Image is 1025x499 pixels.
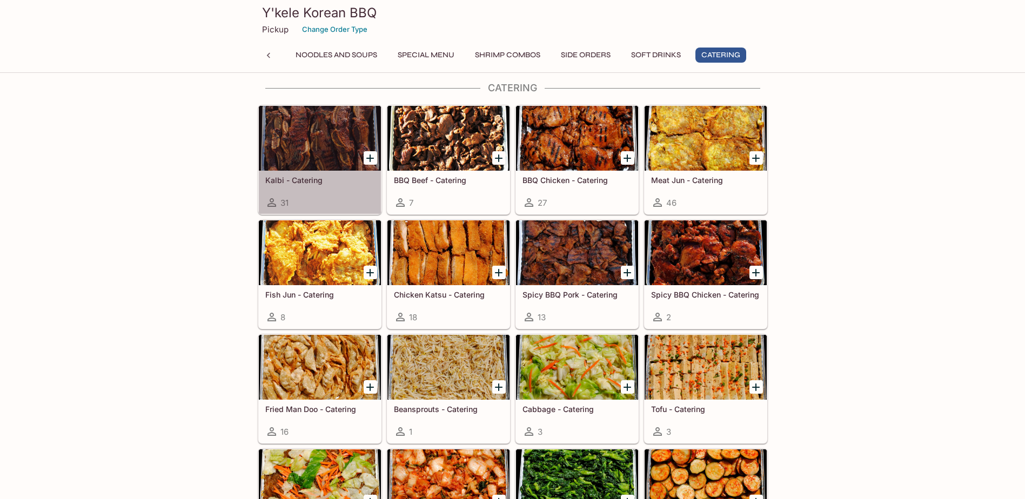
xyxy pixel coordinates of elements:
h5: BBQ Beef - Catering [394,176,503,185]
h5: Spicy BBQ Chicken - Catering [651,290,760,299]
p: Pickup [262,24,289,35]
span: 13 [538,312,546,322]
a: Fish Jun - Catering8 [258,220,381,329]
a: Spicy BBQ Chicken - Catering2 [644,220,767,329]
span: 3 [666,427,671,437]
div: Fried Man Doo - Catering [259,335,381,400]
div: Cabbage - Catering [516,335,638,400]
h5: Meat Jun - Catering [651,176,760,185]
a: Cabbage - Catering3 [515,334,639,443]
div: Spicy BBQ Pork - Catering [516,220,638,285]
button: Add Spicy BBQ Pork - Catering [621,266,634,279]
h5: Tofu - Catering [651,404,760,414]
span: 16 [280,427,289,437]
div: Beansprouts - Catering [387,335,510,400]
button: Soft Drinks [625,48,687,63]
div: Fish Jun - Catering [259,220,381,285]
button: Noodles and Soups [290,48,383,63]
button: Add Tofu - Catering [749,380,763,394]
h5: Spicy BBQ Pork - Catering [522,290,632,299]
a: BBQ Beef - Catering7 [387,105,510,214]
button: Shrimp Combos [469,48,546,63]
h5: Chicken Katsu - Catering [394,290,503,299]
span: 2 [666,312,671,322]
button: Add BBQ Beef - Catering [492,151,506,165]
button: Add Beansprouts - Catering [492,380,506,394]
div: BBQ Beef - Catering [387,106,510,171]
span: 18 [409,312,417,322]
button: Change Order Type [297,21,372,38]
a: Beansprouts - Catering1 [387,334,510,443]
button: Side Orders [555,48,617,63]
h5: Beansprouts - Catering [394,404,503,414]
h5: BBQ Chicken - Catering [522,176,632,185]
span: 7 [409,198,413,208]
a: BBQ Chicken - Catering27 [515,105,639,214]
a: Meat Jun - Catering46 [644,105,767,214]
h4: Catering [258,82,768,94]
a: Kalbi - Catering31 [258,105,381,214]
span: 8 [280,312,285,322]
button: Special Menu [392,48,460,63]
div: BBQ Chicken - Catering [516,106,638,171]
h3: Y'kele Korean BBQ [262,4,763,21]
a: Chicken Katsu - Catering18 [387,220,510,329]
div: Spicy BBQ Chicken - Catering [645,220,767,285]
span: 3 [538,427,542,437]
button: Add Meat Jun - Catering [749,151,763,165]
h5: Fried Man Doo - Catering [265,404,374,414]
h5: Cabbage - Catering [522,404,632,414]
a: Spicy BBQ Pork - Catering13 [515,220,639,329]
span: 46 [666,198,676,208]
button: Add BBQ Chicken - Catering [621,151,634,165]
a: Fried Man Doo - Catering16 [258,334,381,443]
button: Add Chicken Katsu - Catering [492,266,506,279]
div: Chicken Katsu - Catering [387,220,510,285]
div: Kalbi - Catering [259,106,381,171]
button: Add Kalbi - Catering [364,151,377,165]
div: Meat Jun - Catering [645,106,767,171]
h5: Kalbi - Catering [265,176,374,185]
button: Add Spicy BBQ Chicken - Catering [749,266,763,279]
div: Tofu - Catering [645,335,767,400]
button: Add Cabbage - Catering [621,380,634,394]
span: 1 [409,427,412,437]
button: Add Fish Jun - Catering [364,266,377,279]
button: Catering [695,48,746,63]
span: 31 [280,198,289,208]
span: 27 [538,198,547,208]
button: Add Fried Man Doo - Catering [364,380,377,394]
a: Tofu - Catering3 [644,334,767,443]
h5: Fish Jun - Catering [265,290,374,299]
